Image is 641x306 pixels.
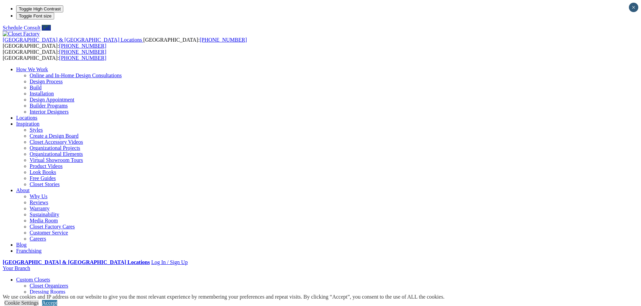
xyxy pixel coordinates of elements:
a: Installation [30,91,54,96]
a: Organizational Elements [30,151,83,157]
a: [PHONE_NUMBER] [200,37,247,43]
a: Franchising [16,248,42,254]
a: [PHONE_NUMBER] [59,55,106,61]
span: [GEOGRAPHIC_DATA]: [GEOGRAPHIC_DATA]: [3,49,106,61]
a: Design Process [30,79,63,84]
a: Inspiration [16,121,39,127]
a: Reviews [30,200,48,205]
a: Custom Closets [16,277,50,282]
button: Toggle High Contrast [16,5,63,12]
span: [GEOGRAPHIC_DATA] & [GEOGRAPHIC_DATA] Locations [3,37,142,43]
a: Design Appointment [30,97,74,102]
a: Look Books [30,169,56,175]
a: How We Work [16,67,48,72]
a: Schedule Consult [3,25,40,31]
a: Customer Service [30,230,68,235]
span: [GEOGRAPHIC_DATA]: [GEOGRAPHIC_DATA]: [3,37,247,49]
a: Careers [30,236,46,242]
a: Closet Stories [30,181,60,187]
a: Locations [16,115,37,121]
a: Media Room [30,218,58,223]
a: [GEOGRAPHIC_DATA] & [GEOGRAPHIC_DATA] Locations [3,259,150,265]
a: Sustainability [30,212,59,217]
a: [PHONE_NUMBER] [59,49,106,55]
a: Build [30,85,42,90]
a: Online and In-Home Design Consultations [30,73,122,78]
a: Closet Organizers [30,283,68,289]
a: [GEOGRAPHIC_DATA] & [GEOGRAPHIC_DATA] Locations [3,37,143,43]
a: Interior Designers [30,109,69,115]
a: Cookie Settings [4,300,39,306]
div: We use cookies and IP address on our website to give you the most relevant experience by remember... [3,294,444,300]
a: Dressing Rooms [30,289,65,295]
a: Free Guides [30,175,56,181]
a: Accept [42,300,57,306]
a: Virtual Showroom Tours [30,157,83,163]
a: Organizational Projects [30,145,80,151]
a: [PHONE_NUMBER] [59,43,106,49]
a: Styles [30,127,43,133]
a: Product Videos [30,163,63,169]
a: Call [42,25,51,31]
button: Toggle Font size [16,12,54,19]
a: Warranty [30,206,49,211]
a: Closet Factory Cares [30,224,75,229]
a: About [16,187,30,193]
a: Blog [16,242,27,248]
button: Close [629,3,638,12]
a: Builder Programs [30,103,68,108]
a: Your Branch [3,265,30,271]
span: Toggle Font size [19,13,51,18]
img: Closet Factory [3,31,40,37]
a: Closet Accessory Videos [30,139,83,145]
a: Log In / Sign Up [151,259,187,265]
span: Toggle High Contrast [19,6,61,11]
a: Why Us [30,193,47,199]
a: Create a Design Board [30,133,78,139]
